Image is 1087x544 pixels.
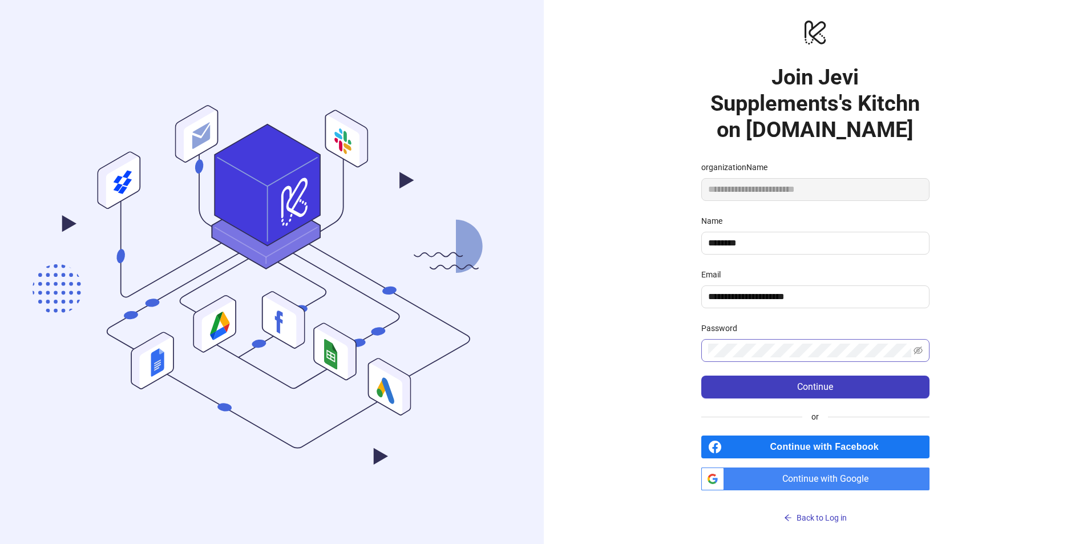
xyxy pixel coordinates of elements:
span: Back to Log in [797,513,847,522]
h1: Join Jevi Supplements's Kitchn on [DOMAIN_NAME] [701,64,930,143]
a: Continue with Google [701,468,930,490]
label: Email [701,268,728,281]
label: Name [701,215,730,227]
span: Continue with Google [729,468,930,490]
input: Password [708,344,911,357]
span: Continue with Facebook [726,436,930,458]
input: organizationName [701,178,930,201]
label: organizationName [701,161,775,174]
label: Password [701,322,745,335]
span: or [802,410,828,423]
span: arrow-left [784,514,792,522]
button: Back to Log in [701,509,930,527]
button: Continue [701,376,930,398]
a: Back to Log in [701,490,930,527]
input: Name [708,236,920,250]
a: Continue with Facebook [701,436,930,458]
input: Email [708,290,920,304]
span: Continue [797,382,833,392]
span: eye-invisible [914,346,923,355]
